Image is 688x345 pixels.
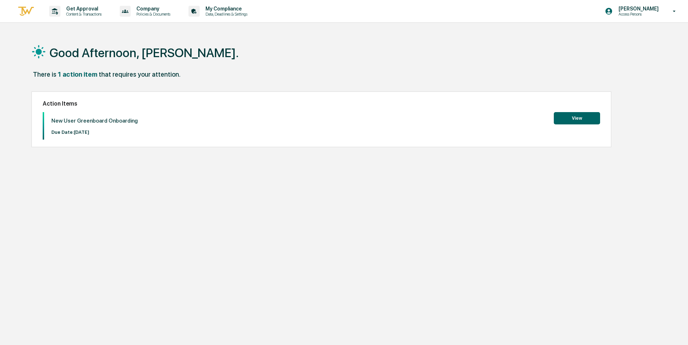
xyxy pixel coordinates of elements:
[60,6,105,12] p: Get Approval
[613,12,662,17] p: Access Persons
[200,6,251,12] p: My Compliance
[50,46,239,60] h1: Good Afternoon, [PERSON_NAME].
[613,6,662,12] p: [PERSON_NAME]
[99,71,181,78] div: that requires your attention.
[58,71,97,78] div: 1 action item
[17,5,35,17] img: logo
[51,129,138,135] p: Due Date: [DATE]
[51,118,138,124] p: New User Greenboard Onboarding
[554,114,600,121] a: View
[554,112,600,124] button: View
[43,100,600,107] h2: Action Items
[33,71,56,78] div: There is
[131,12,174,17] p: Policies & Documents
[60,12,105,17] p: Content & Transactions
[131,6,174,12] p: Company
[200,12,251,17] p: Data, Deadlines & Settings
